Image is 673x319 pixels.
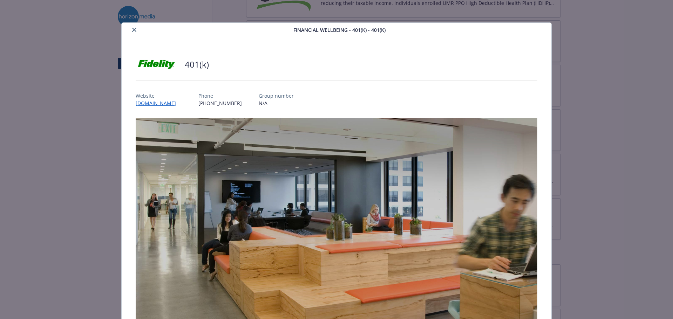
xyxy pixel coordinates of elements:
p: Phone [198,92,242,99]
button: close [130,26,138,34]
p: N/A [259,99,294,107]
img: Fidelity Investments [136,54,178,75]
span: Financial Wellbeing - 401(k) - 401(k) [293,26,386,34]
p: Website [136,92,182,99]
h2: 401(k) [185,58,209,70]
p: Group number [259,92,294,99]
a: [DOMAIN_NAME] [136,100,182,106]
p: [PHONE_NUMBER] [198,99,242,107]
